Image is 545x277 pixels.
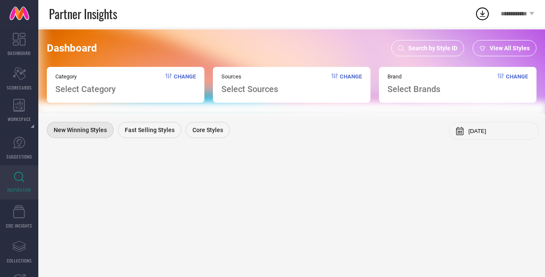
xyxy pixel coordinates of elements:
span: Change [340,73,362,94]
input: Select month [468,128,532,134]
span: Brand [387,73,440,80]
span: Select Brands [387,84,440,94]
span: INSPIRATION [7,187,31,193]
span: Partner Insights [49,5,117,23]
span: Change [174,73,196,94]
span: View All Styles [490,45,530,52]
span: Search by Style ID [408,45,457,52]
span: WORKSPACE [8,116,31,122]
span: New Winning Styles [54,127,107,133]
span: DASHBOARD [8,50,31,56]
span: SCORECARDS [7,84,32,91]
span: Category [55,73,116,80]
span: SUGGESTIONS [6,153,32,160]
div: Open download list [475,6,490,21]
span: Change [506,73,528,94]
span: Fast Selling Styles [125,127,175,133]
span: Core Styles [192,127,223,133]
span: Sources [221,73,278,80]
span: Select Sources [221,84,278,94]
span: CDC INSIGHTS [6,222,32,229]
span: Select Category [55,84,116,94]
span: COLLECTIONS [7,257,32,264]
span: Dashboard [47,42,97,54]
